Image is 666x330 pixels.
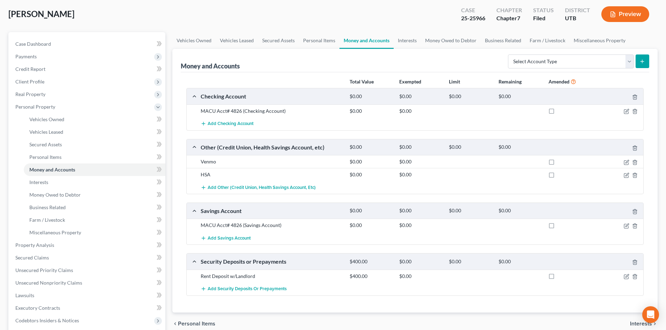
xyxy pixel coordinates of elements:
span: Business Related [29,204,66,210]
div: $0.00 [396,108,445,115]
span: Add Checking Account [208,121,253,127]
a: Money Owed to Debtor [421,32,481,49]
button: Add Checking Account [201,117,253,130]
div: Security Deposits or Prepayments [197,258,346,265]
a: Lawsuits [10,289,165,302]
div: $0.00 [445,93,495,100]
div: $0.00 [346,207,396,214]
a: Money and Accounts [339,32,394,49]
a: Secured Assets [258,32,299,49]
button: Add Other (Credit Union, Health Savings Account, etc) [201,181,316,194]
div: $0.00 [396,258,445,265]
a: Vehicles Leased [216,32,258,49]
button: Add Security Deposits or Prepayments [201,283,287,295]
div: Chapter [496,6,522,14]
a: Case Dashboard [10,38,165,50]
a: Interests [24,176,165,189]
a: Vehicles Owned [24,113,165,126]
strong: Remaining [499,79,522,85]
span: Vehicles Owned [29,116,64,122]
div: $0.00 [346,158,396,165]
div: $0.00 [445,258,495,265]
span: Money Owed to Debtor [29,192,81,198]
strong: Amended [549,79,570,85]
a: Vehicles Owned [172,32,216,49]
div: Other (Credit Union, Health Savings Account, etc) [197,144,346,151]
span: Money and Accounts [29,167,75,173]
div: $0.00 [495,258,545,265]
div: Filed [533,14,554,22]
div: District [565,6,590,14]
div: $0.00 [495,207,545,214]
span: Miscellaneous Property [29,229,81,235]
div: $0.00 [346,144,396,151]
button: chevron_left Personal Items [172,321,215,327]
div: $0.00 [445,144,495,151]
span: 7 [517,15,520,21]
a: Personal Items [24,151,165,163]
div: $400.00 [346,258,396,265]
div: $0.00 [396,93,445,100]
div: Case [461,6,485,14]
div: 25-25966 [461,14,485,22]
span: Executory Contracts [15,305,60,311]
div: $0.00 [495,93,545,100]
div: $0.00 [346,171,396,178]
button: Add Savings Account [201,232,251,244]
button: Preview [601,6,649,22]
div: UTB [565,14,590,22]
a: Farm / Livestock [525,32,570,49]
span: Lawsuits [15,292,34,298]
div: HSA [197,171,346,178]
i: chevron_left [172,321,178,327]
a: Vehicles Leased [24,126,165,138]
a: Unsecured Priority Claims [10,264,165,277]
a: Interests [394,32,421,49]
a: Money Owed to Debtor [24,189,165,201]
span: Unsecured Priority Claims [15,267,73,273]
a: Business Related [24,201,165,214]
span: Property Analysis [15,242,54,248]
span: Interests [630,321,652,327]
span: [PERSON_NAME] [8,9,74,19]
a: Farm / Livestock [24,214,165,226]
span: Credit Report [15,66,45,72]
div: Money and Accounts [181,62,240,70]
a: Property Analysis [10,239,165,251]
span: Secured Assets [29,141,62,147]
span: Farm / Livestock [29,217,65,223]
div: $0.00 [445,207,495,214]
div: Chapter [496,14,522,22]
span: Add Security Deposits or Prepayments [208,286,287,292]
div: $400.00 [346,273,396,280]
div: $0.00 [346,222,396,229]
a: Executory Contracts [10,302,165,314]
i: chevron_right [652,321,658,327]
span: Unsecured Nonpriority Claims [15,280,82,286]
strong: Exempted [399,79,421,85]
div: MACU Acct# 4826 (Savings Account) [197,222,346,229]
div: $0.00 [396,171,445,178]
a: Credit Report [10,63,165,75]
button: Interests chevron_right [630,321,658,327]
span: Client Profile [15,79,44,85]
a: Personal Items [299,32,339,49]
span: Secured Claims [15,255,49,261]
div: $0.00 [396,222,445,229]
div: $0.00 [495,144,545,151]
div: Checking Account [197,93,346,100]
span: Personal Items [178,321,215,327]
div: Status [533,6,554,14]
div: MACU Acct# 4826 (Checking Account) [197,108,346,115]
span: Add Savings Account [208,235,251,241]
span: Interests [29,179,48,185]
div: $0.00 [396,273,445,280]
span: Case Dashboard [15,41,51,47]
span: Codebtors Insiders & Notices [15,317,79,323]
a: Miscellaneous Property [570,32,630,49]
div: Savings Account [197,207,346,214]
div: Venmo [197,158,346,165]
a: Money and Accounts [24,163,165,176]
a: Business Related [481,32,525,49]
div: $0.00 [396,207,445,214]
